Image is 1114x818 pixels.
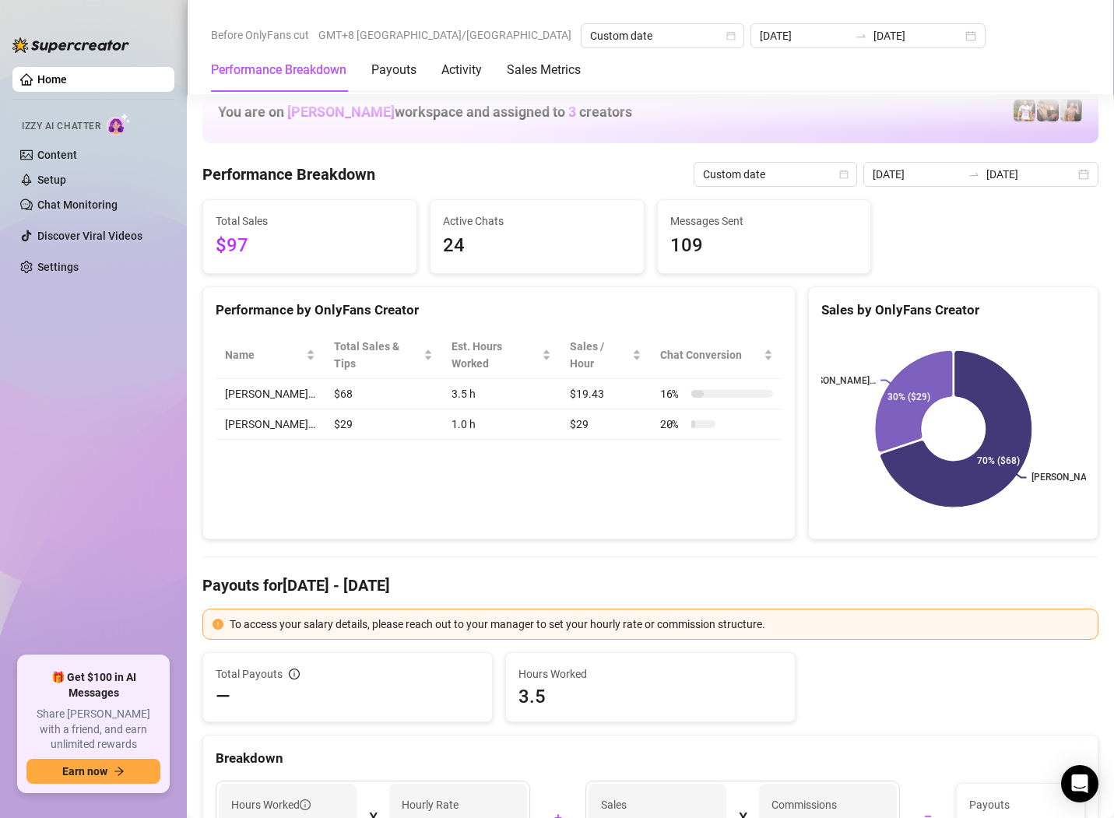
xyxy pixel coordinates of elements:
[62,765,107,778] span: Earn now
[216,409,325,440] td: [PERSON_NAME]…
[211,23,309,47] span: Before OnlyFans cut
[442,409,561,440] td: 1.0 h
[798,375,876,386] text: [PERSON_NAME]…
[216,300,782,321] div: Performance by OnlyFans Creator
[216,748,1085,769] div: Breakdown
[202,574,1098,596] h4: Payouts for [DATE] - [DATE]
[216,379,325,409] td: [PERSON_NAME]…
[452,338,539,372] div: Est. Hours Worked
[402,796,459,813] article: Hourly Rate
[216,665,283,683] span: Total Payouts
[986,166,1075,183] input: End date
[325,409,442,440] td: $29
[839,170,849,179] span: calendar
[873,166,961,183] input: Start date
[37,230,142,242] a: Discover Viral Videos
[211,61,346,79] div: Performance Breakdown
[26,707,160,753] span: Share [PERSON_NAME] with a friend, and earn unlimited rewards
[225,346,303,363] span: Name
[213,619,223,630] span: exclamation-circle
[37,174,66,186] a: Setup
[1031,472,1109,483] text: [PERSON_NAME]…
[230,616,1088,633] div: To access your salary details, please reach out to your manager to set your hourly rate or commis...
[518,684,782,709] span: 3.5
[37,73,67,86] a: Home
[114,766,125,777] span: arrow-right
[561,332,651,379] th: Sales / Hour
[216,684,230,709] span: —
[325,379,442,409] td: $68
[231,796,311,813] span: Hours Worked
[968,168,980,181] span: swap-right
[568,104,576,120] span: 3
[26,759,160,784] button: Earn nowarrow-right
[37,198,118,211] a: Chat Monitoring
[37,261,79,273] a: Settings
[968,168,980,181] span: to
[1014,100,1035,121] img: Hector
[703,163,848,186] span: Custom date
[216,332,325,379] th: Name
[507,61,581,79] div: Sales Metrics
[651,332,782,379] th: Chat Conversion
[855,30,867,42] span: to
[518,665,782,683] span: Hours Worked
[670,231,859,261] span: 109
[660,416,685,433] span: 20 %
[287,104,395,120] span: [PERSON_NAME]
[855,30,867,42] span: swap-right
[334,338,420,372] span: Total Sales & Tips
[37,149,77,161] a: Content
[12,37,129,53] img: logo-BBDzfeDw.svg
[1061,765,1098,802] div: Open Intercom Messenger
[601,796,714,813] span: Sales
[561,409,651,440] td: $29
[821,300,1085,321] div: Sales by OnlyFans Creator
[660,385,685,402] span: 16 %
[670,212,859,230] span: Messages Sent
[590,24,735,47] span: Custom date
[771,796,837,813] article: Commissions
[26,670,160,700] span: 🎁 Get $100 in AI Messages
[570,338,629,372] span: Sales / Hour
[1037,100,1059,121] img: Osvaldo
[325,332,442,379] th: Total Sales & Tips
[660,346,761,363] span: Chat Conversion
[441,61,482,79] div: Activity
[216,212,404,230] span: Total Sales
[216,231,404,261] span: $97
[289,669,300,679] span: info-circle
[969,796,1072,813] span: Payouts
[107,113,131,135] img: AI Chatter
[218,104,632,121] h1: You are on workspace and assigned to creators
[442,379,561,409] td: 3.5 h
[318,23,571,47] span: GMT+8 [GEOGRAPHIC_DATA]/[GEOGRAPHIC_DATA]
[561,379,651,409] td: $19.43
[371,61,416,79] div: Payouts
[22,119,100,134] span: Izzy AI Chatter
[873,27,962,44] input: End date
[726,31,736,40] span: calendar
[760,27,849,44] input: Start date
[1060,100,1082,121] img: Zach
[443,212,631,230] span: Active Chats
[443,231,631,261] span: 24
[300,799,311,810] span: info-circle
[202,163,375,185] h4: Performance Breakdown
